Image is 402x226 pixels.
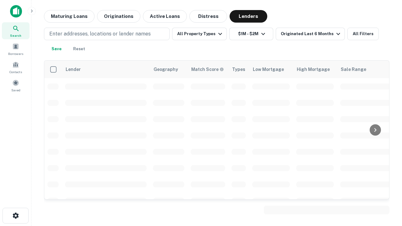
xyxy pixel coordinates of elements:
button: Save your search to get updates of matches that match your search criteria. [46,43,67,55]
div: Lender [66,66,81,73]
th: Sale Range [337,61,394,78]
button: $1M - $2M [229,28,273,40]
button: Originated Last 6 Months [276,28,345,40]
a: Saved [2,77,30,94]
div: Capitalize uses an advanced AI algorithm to match your search with the best lender. The match sco... [191,66,224,73]
iframe: Chat Widget [371,156,402,186]
button: Active Loans [143,10,187,23]
span: Contacts [9,69,22,74]
button: All Filters [347,28,379,40]
button: Enter addresses, locations or lender names [44,28,170,40]
th: Low Mortgage [249,61,293,78]
button: Maturing Loans [44,10,95,23]
th: Types [228,61,249,78]
img: capitalize-icon.png [10,5,22,18]
button: Reset [69,43,89,55]
th: Capitalize uses an advanced AI algorithm to match your search with the best lender. The match sco... [187,61,228,78]
span: Search [10,33,21,38]
button: Lenders [230,10,267,23]
div: Originated Last 6 Months [281,30,342,38]
a: Contacts [2,59,30,76]
th: High Mortgage [293,61,337,78]
div: Geography [154,66,178,73]
h6: Match Score [191,66,223,73]
div: High Mortgage [297,66,330,73]
span: Borrowers [8,51,23,56]
th: Geography [150,61,187,78]
div: Sale Range [341,66,366,73]
div: Types [232,66,245,73]
th: Lender [62,61,150,78]
button: Originations [97,10,140,23]
button: All Property Types [172,28,227,40]
button: Distress [189,10,227,23]
a: Search [2,22,30,39]
a: Borrowers [2,40,30,57]
div: Low Mortgage [253,66,284,73]
span: Saved [11,88,20,93]
p: Enter addresses, locations or lender names [49,30,151,38]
